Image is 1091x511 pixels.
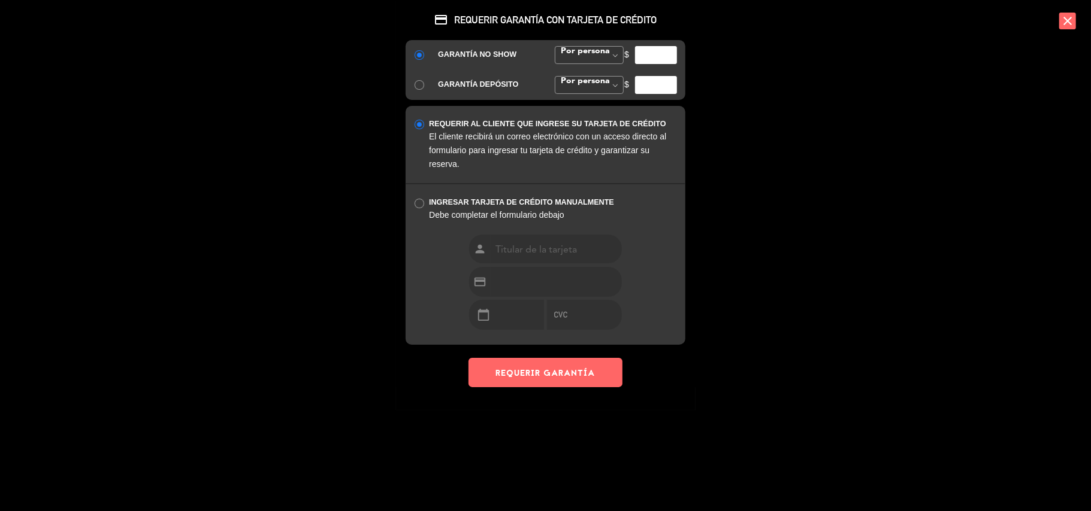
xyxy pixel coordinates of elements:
[434,13,449,27] i: credit_card
[429,130,676,171] div: El cliente recibirá un correo electrónico con un acceso directo al formulario para ingresar tu ta...
[624,48,629,62] span: $
[429,208,676,222] div: Debe completar el formulario debajo
[406,13,685,27] span: REQUERIR GARANTÍA CON TARJETA DE CRÉDITO
[438,48,536,61] div: GARANTÍA NO SHOW
[624,78,629,92] span: $
[1059,13,1076,29] i: close
[469,358,622,387] button: REQUERIR GARANTÍA
[429,118,676,130] div: REQUERIR AL CLIENTE QUE INGRESE SU TARJETA DE CRÉDITO
[429,196,676,209] div: INGRESAR TARJETA DE CRÉDITO MANUALMENTE
[558,77,611,85] span: Por persona
[558,47,611,55] span: Por persona
[438,78,536,91] div: GARANTÍA DEPÓSITO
